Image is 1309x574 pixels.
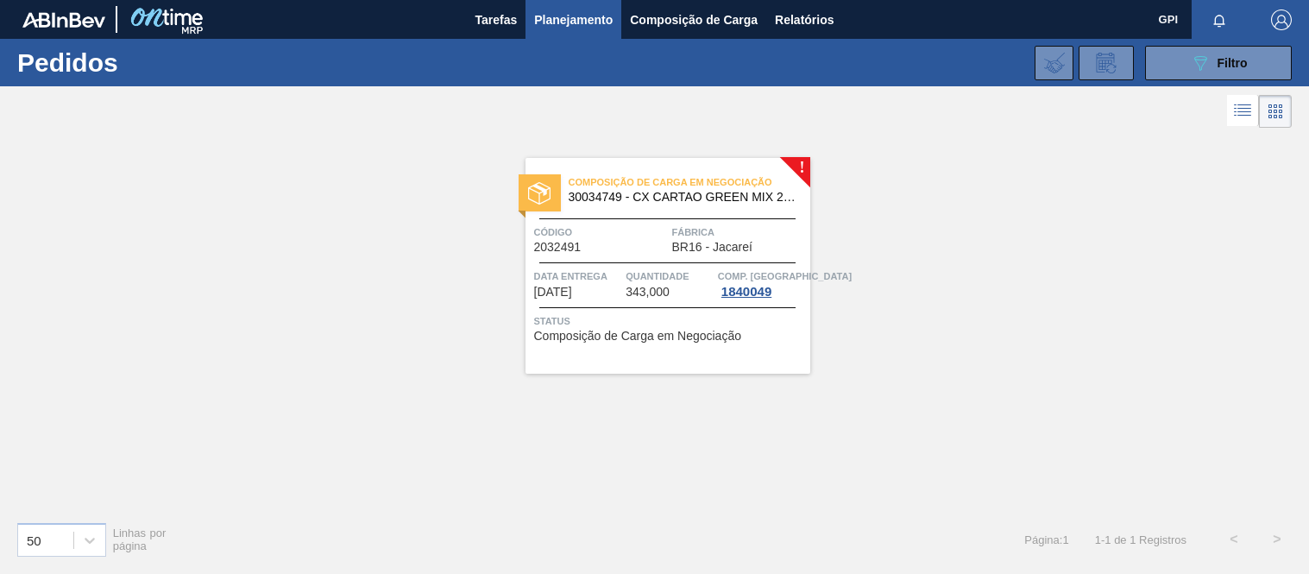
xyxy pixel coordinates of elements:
span: 1 - 1 de 1 Registros [1095,533,1186,546]
div: Visão em Lista [1227,95,1259,128]
img: TNhmsLtSVTkK8tSr43FrP2fwEKptu5GPRR3wAAAABJRU5ErkJggg== [22,12,105,28]
a: Comp. [GEOGRAPHIC_DATA]1840049 [718,268,806,299]
span: Comp. Carga [718,268,852,285]
div: Importar Negociações dos Pedidos [1035,46,1073,80]
button: Notificações [1192,8,1247,32]
span: Fábrica [672,224,806,241]
button: < [1212,518,1256,561]
span: Quantidade [626,268,714,285]
span: 19/11/2025 [534,286,572,299]
div: 50 [27,533,41,547]
span: Status [534,312,806,330]
span: Código [534,224,668,241]
img: status [528,182,551,205]
a: !statusComposição de Carga em Negociação30034749 - CX CARTAO GREEN MIX 269ML LN C6Código2032491Fá... [500,158,810,374]
span: Relatórios [775,9,834,30]
span: BR16 - Jacareí [672,241,752,254]
span: Planejamento [534,9,613,30]
span: 2032491 [534,241,582,254]
span: Página : 1 [1024,533,1068,546]
span: Tarefas [475,9,517,30]
span: Composição de Carga [630,9,758,30]
h1: Pedidos [17,53,265,73]
span: Filtro [1218,56,1248,70]
img: Logout [1271,9,1292,30]
span: Composição de Carga em Negociação [534,330,741,343]
span: 30034749 - CX CARTAO GREEN MIX 269ML LN C6 [569,191,796,204]
div: Solicitação de Revisão de Pedidos [1079,46,1134,80]
button: Filtro [1145,46,1292,80]
span: Composição de Carga em Negociação [569,173,810,191]
span: 343,000 [626,286,670,299]
div: 1840049 [718,285,775,299]
button: > [1256,518,1299,561]
div: Visão em Cards [1259,95,1292,128]
span: Data Entrega [534,268,622,285]
span: Linhas por página [113,527,167,552]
